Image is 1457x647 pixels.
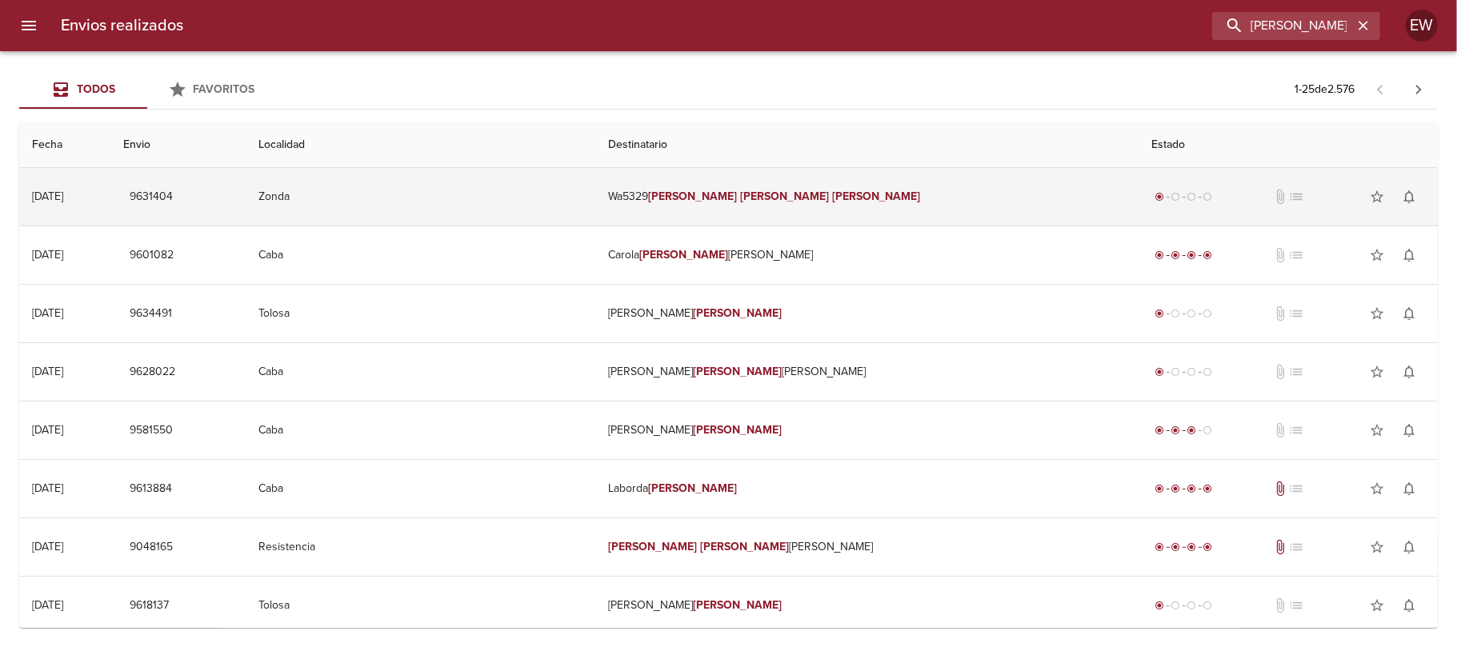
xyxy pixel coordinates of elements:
[1288,597,1304,613] span: No tiene pedido asociado
[1139,122,1438,168] th: Estado
[1272,247,1288,263] span: No tiene documentos adjuntos
[32,540,63,553] div: [DATE]
[246,577,595,634] td: Tolosa
[1187,542,1197,552] span: radio_button_checked
[1401,306,1417,322] span: notifications_none
[32,598,63,612] div: [DATE]
[700,540,789,553] em: [PERSON_NAME]
[1171,425,1181,435] span: radio_button_checked
[1187,250,1197,260] span: radio_button_checked
[32,365,63,378] div: [DATE]
[1152,539,1216,555] div: Entregado
[595,226,1139,284] td: Carola [PERSON_NAME]
[1171,309,1181,318] span: radio_button_unchecked
[1152,481,1216,497] div: Entregado
[1272,306,1288,322] span: No tiene documentos adjuntos
[1203,367,1213,377] span: radio_button_unchecked
[639,248,728,262] em: [PERSON_NAME]
[1393,531,1425,563] button: Activar notificaciones
[1152,189,1216,205] div: Generado
[1401,422,1417,438] span: notifications_none
[1361,181,1393,213] button: Agregar a favoritos
[1272,189,1288,205] span: No tiene documentos adjuntos
[1288,247,1304,263] span: No tiene pedido asociado
[1171,250,1181,260] span: radio_button_checked
[1203,192,1213,202] span: radio_button_unchecked
[123,474,178,504] button: 9613884
[832,190,921,203] em: [PERSON_NAME]
[123,241,180,270] button: 9601082
[1152,364,1216,380] div: Generado
[130,479,172,499] span: 9613884
[1393,298,1425,329] button: Activar notificaciones
[61,13,183,38] h6: Envios realizados
[1272,422,1288,438] span: No tiene documentos adjuntos
[1401,247,1417,263] span: notifications_none
[1393,473,1425,505] button: Activar notificaciones
[1288,189,1304,205] span: No tiene pedido asociado
[1155,542,1165,552] span: radio_button_checked
[1361,531,1393,563] button: Agregar a favoritos
[246,285,595,342] td: Tolosa
[1369,481,1385,497] span: star_border
[130,246,174,266] span: 9601082
[110,122,246,168] th: Envio
[1369,189,1385,205] span: star_border
[648,190,737,203] em: [PERSON_NAME]
[1272,364,1288,380] span: No tiene documentos adjuntos
[595,168,1139,226] td: Wa5329
[1152,597,1216,613] div: Generado
[130,421,173,441] span: 9581550
[1203,484,1213,493] span: radio_button_checked
[1203,250,1213,260] span: radio_button_checked
[123,299,178,329] button: 9634491
[1155,367,1165,377] span: radio_button_checked
[740,190,829,203] em: [PERSON_NAME]
[19,122,110,168] th: Fecha
[1399,70,1438,109] span: Pagina siguiente
[1369,247,1385,263] span: star_border
[693,306,782,320] em: [PERSON_NAME]
[595,460,1139,517] td: Laborda
[1203,542,1213,552] span: radio_button_checked
[1187,192,1197,202] span: radio_button_unchecked
[123,357,182,387] button: 9628022
[1155,484,1165,493] span: radio_button_checked
[1393,356,1425,388] button: Activar notificaciones
[595,577,1139,634] td: [PERSON_NAME]
[1272,597,1288,613] span: No tiene documentos adjuntos
[1187,309,1197,318] span: radio_button_unchecked
[1361,589,1393,621] button: Agregar a favoritos
[1155,309,1165,318] span: radio_button_checked
[1187,367,1197,377] span: radio_button_unchecked
[1401,481,1417,497] span: notifications_none
[1212,12,1353,40] input: buscar
[1369,597,1385,613] span: star_border
[1152,247,1216,263] div: Entregado
[595,401,1139,459] td: [PERSON_NAME]
[246,518,595,576] td: Resistencia
[608,540,697,553] em: [PERSON_NAME]
[1155,192,1165,202] span: radio_button_checked
[1406,10,1438,42] div: EW
[1155,250,1165,260] span: radio_button_checked
[595,518,1139,576] td: [PERSON_NAME]
[1401,539,1417,555] span: notifications_none
[32,306,63,320] div: [DATE]
[32,248,63,262] div: [DATE]
[1361,298,1393,329] button: Agregar a favoritos
[1288,539,1304,555] span: No tiene pedido asociado
[19,70,275,109] div: Tabs Envios
[246,460,595,517] td: Caba
[693,423,782,437] em: [PERSON_NAME]
[1393,589,1425,621] button: Activar notificaciones
[130,537,173,557] span: 9048165
[1171,542,1181,552] span: radio_button_checked
[1361,81,1399,97] span: Pagina anterior
[123,416,179,445] button: 9581550
[123,533,179,562] button: 9048165
[1152,306,1216,322] div: Generado
[1369,539,1385,555] span: star_border
[10,6,48,45] button: menu
[595,122,1139,168] th: Destinatario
